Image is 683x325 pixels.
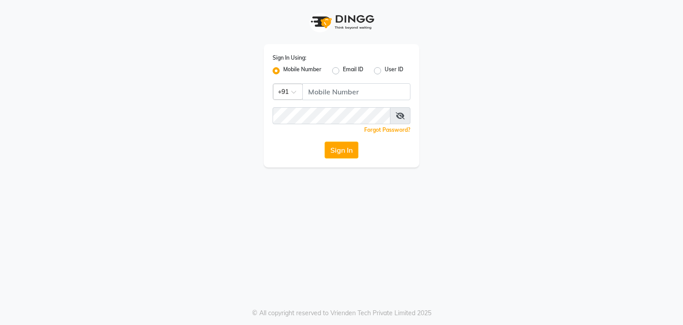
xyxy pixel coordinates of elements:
[302,83,410,100] input: Username
[306,9,377,35] img: logo1.svg
[364,126,410,133] a: Forgot Password?
[385,65,403,76] label: User ID
[273,54,306,62] label: Sign In Using:
[283,65,321,76] label: Mobile Number
[325,142,358,158] button: Sign In
[343,65,363,76] label: Email ID
[273,107,390,124] input: Username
